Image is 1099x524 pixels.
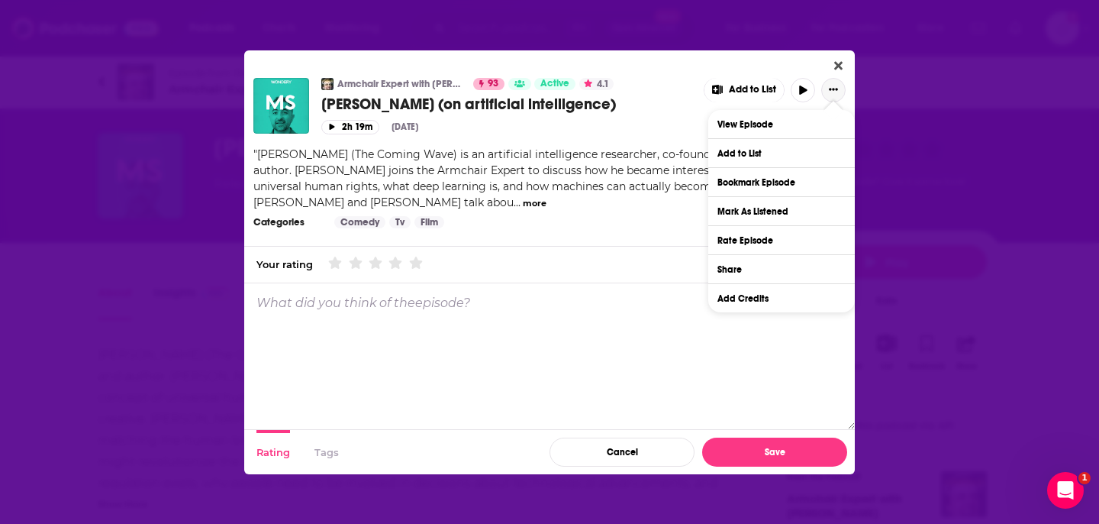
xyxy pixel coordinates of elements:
[253,78,309,134] img: Mustafa Suleyman (on artificial intelligence)
[540,76,569,92] span: Active
[321,95,616,114] span: [PERSON_NAME] (on artificial intelligence)
[256,430,290,474] button: Rating
[253,147,820,209] span: "
[256,296,470,310] p: What did you think of the episode ?
[321,78,334,90] img: Armchair Expert with Dax Shepard
[534,78,575,90] a: Active
[253,216,322,228] h3: Categories
[702,438,847,467] button: Save
[253,147,820,209] span: [PERSON_NAME] (The Coming Wave) is an artificial intelligence researcher, co-founder of DeepMind,...
[704,78,784,102] button: Show More Button
[256,258,313,270] div: Your rating
[821,78,846,102] button: Show More Button
[1078,472,1091,484] span: 1
[523,197,546,210] button: more
[392,121,418,132] div: [DATE]
[414,216,444,228] a: Film
[708,284,855,312] button: Add Credits
[828,57,849,76] button: Close
[1047,472,1084,509] iframe: Intercom live chat
[334,216,385,228] a: Comedy
[321,95,693,114] a: [PERSON_NAME] (on artificial intelligence)
[708,255,855,283] button: Share
[708,168,855,196] button: Bookmark Episode
[579,78,614,90] button: 4.1
[708,110,855,138] a: View Episode
[708,197,855,225] button: Mark As Listened
[488,76,498,92] span: 93
[514,196,520,209] span: ...
[389,216,411,228] a: Tv
[337,78,463,90] a: Armchair Expert with [PERSON_NAME]
[708,226,855,254] button: Rate Episode
[314,430,339,474] button: Tags
[549,438,695,467] button: Cancel
[321,120,379,134] button: 2h 19m
[708,139,855,167] button: Add to List
[473,78,504,90] a: 93
[729,84,776,95] span: Add to List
